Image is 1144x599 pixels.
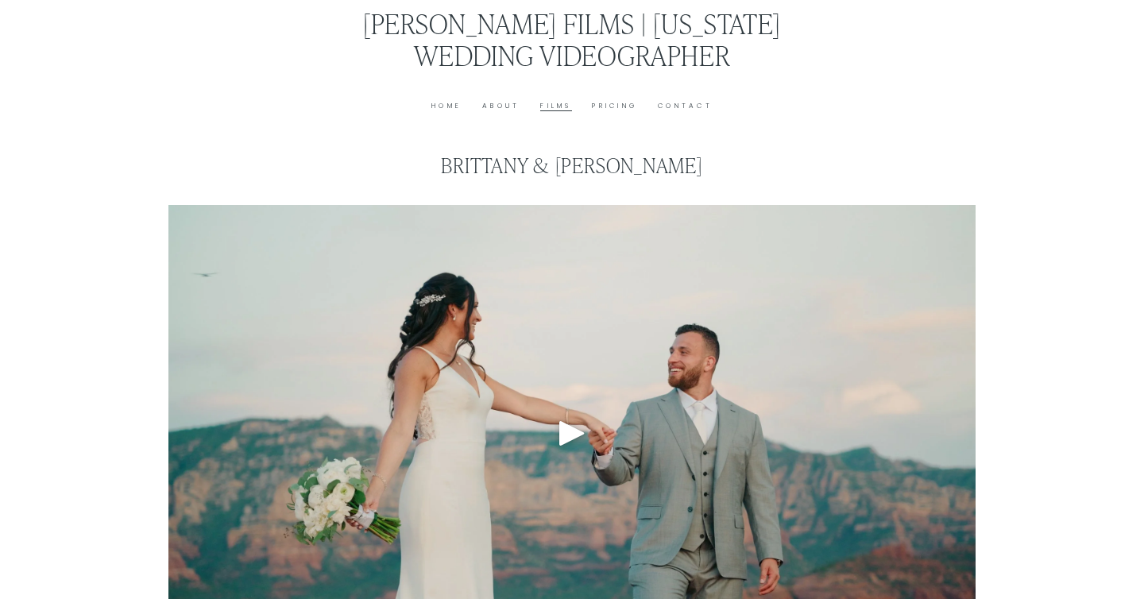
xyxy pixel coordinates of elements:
a: [PERSON_NAME] Films | [US_STATE] Wedding Videographer [363,5,782,73]
a: Contact [658,100,713,112]
a: Home [431,100,462,112]
a: Pricing [592,100,637,112]
a: About [482,100,520,112]
div: Play [553,414,591,452]
a: Films [540,100,571,112]
h1: Brittany & [PERSON_NAME] [168,153,975,178]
